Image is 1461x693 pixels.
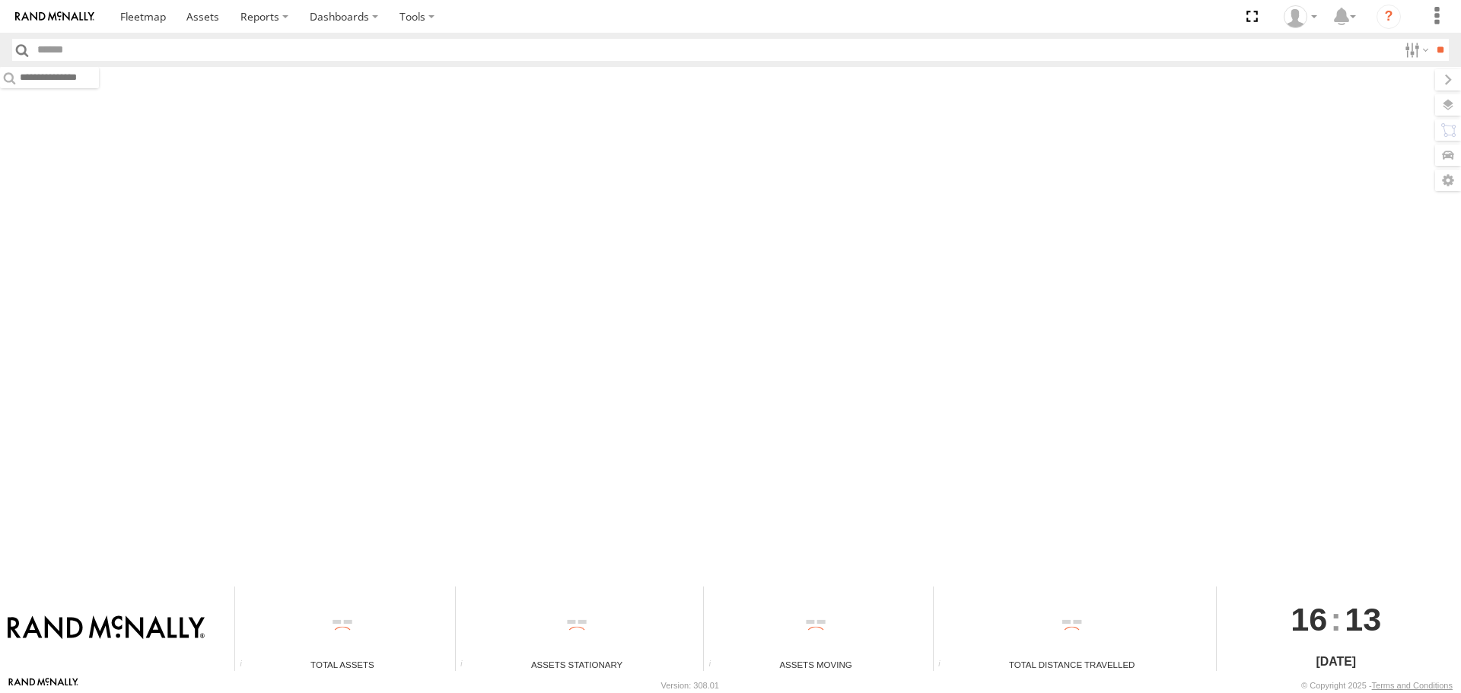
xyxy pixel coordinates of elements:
div: Total Assets [235,658,450,671]
div: Brian Wooldridge [1278,5,1323,28]
label: Map Settings [1435,170,1461,191]
div: : [1217,587,1456,652]
a: Visit our Website [8,678,78,693]
i: ? [1377,5,1401,29]
div: Version: 308.01 [661,681,719,690]
div: Total Distance Travelled [934,658,1211,671]
span: 13 [1345,587,1381,652]
a: Terms and Conditions [1372,681,1453,690]
div: Total number of assets current in transit. [704,660,727,671]
img: Rand McNally [8,615,205,641]
div: © Copyright 2025 - [1301,681,1453,690]
div: Total number of Enabled Assets [235,660,258,671]
label: Search Filter Options [1399,39,1431,61]
img: rand-logo.svg [15,11,94,22]
span: 16 [1291,587,1327,652]
div: Total distance travelled by all assets within specified date range and applied filters [934,660,956,671]
div: Assets Moving [704,658,927,671]
div: Assets Stationary [456,658,698,671]
div: [DATE] [1217,653,1456,671]
div: Total number of assets current stationary. [456,660,479,671]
